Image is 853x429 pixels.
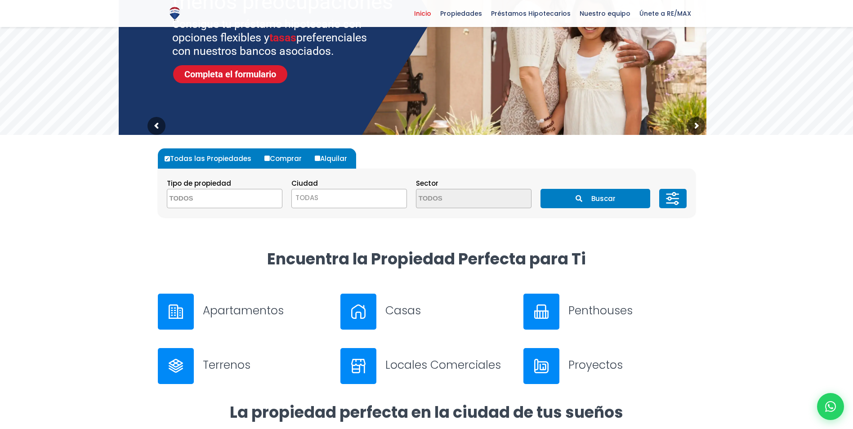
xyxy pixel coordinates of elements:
[167,189,255,209] textarea: Search
[568,357,696,373] h3: Proyectos
[291,179,318,188] span: Ciudad
[167,179,231,188] span: Tipo de propiedad
[269,31,296,44] span: tasas
[230,401,623,423] strong: La propiedad perfecta en la ciudad de tus sueños
[267,248,586,270] strong: Encuentra la Propiedad Perfecta para Ti
[165,156,170,161] input: Todas las Propiedades
[385,357,513,373] h3: Locales Comerciales
[172,18,379,58] sr7-txt: Consigue tu préstamo hipotecario con opciones flexibles y preferenciales con nuestros bancos asoc...
[203,357,330,373] h3: Terrenos
[340,294,513,330] a: Casas
[540,189,650,208] button: Buscar
[410,7,436,20] span: Inicio
[568,303,696,318] h3: Penthouses
[292,192,406,204] span: TODAS
[523,348,696,384] a: Proyectos
[416,189,504,209] textarea: Search
[264,156,270,161] input: Comprar
[173,65,287,83] a: Completa el formulario
[291,189,407,208] span: TODAS
[295,193,318,202] span: TODAS
[158,294,330,330] a: Apartamentos
[487,7,575,20] span: Préstamos Hipotecarios
[313,148,356,169] label: Alquilar
[635,7,696,20] span: Únete a RE/MAX
[262,148,311,169] label: Comprar
[203,303,330,318] h3: Apartamentos
[385,303,513,318] h3: Casas
[436,7,487,20] span: Propiedades
[523,294,696,330] a: Penthouses
[340,348,513,384] a: Locales Comerciales
[416,179,438,188] span: Sector
[315,156,320,161] input: Alquilar
[575,7,635,20] span: Nuestro equipo
[167,6,183,22] img: Logo de REMAX
[162,148,260,169] label: Todas las Propiedades
[158,348,330,384] a: Terrenos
